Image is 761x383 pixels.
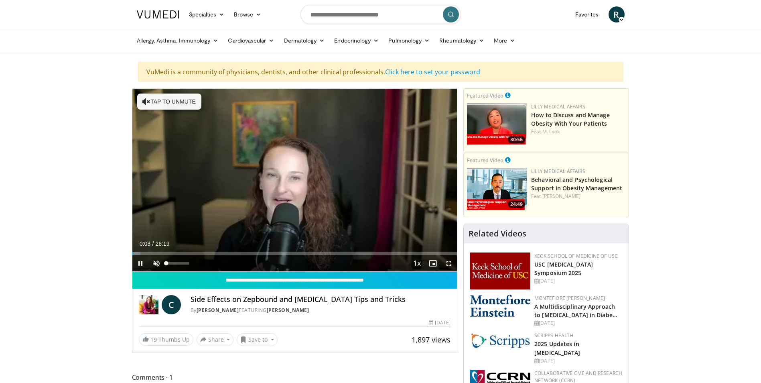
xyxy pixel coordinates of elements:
[534,253,618,259] a: Keck School of Medicine of USC
[155,240,169,247] span: 26:19
[132,252,457,255] div: Progress Bar
[300,5,461,24] input: Search topics, interventions
[534,303,617,319] a: A Multidisciplinary Approach to [MEDICAL_DATA] in Diabe…
[132,255,148,271] button: Pause
[531,176,622,192] a: Behavioral and Psychological Support in Obesity Management
[184,6,229,22] a: Specialties
[434,33,489,49] a: Rheumatology
[138,62,623,82] div: VuMedi is a community of physicians, dentists, and other clinical professionals.
[467,103,527,145] img: c98a6a29-1ea0-4bd5-8cf5-4d1e188984a7.png.150x105_q85_crop-smart_upscale.png
[166,262,189,265] div: Volume Level
[237,333,278,346] button: Save to
[534,357,622,365] div: [DATE]
[534,340,580,356] a: 2025 Updates in [MEDICAL_DATA]
[531,128,625,135] div: Feat.
[534,332,573,339] a: Scripps Health
[470,253,530,289] img: 7b941f1f-d101-407a-8bfa-07bd47db01ba.png.150x105_q85_autocrop_double_scale_upscale_version-0.2.jpg
[429,319,451,326] div: [DATE]
[137,94,201,110] button: Tap to unmute
[150,336,157,343] span: 19
[467,157,503,164] small: Featured Video
[531,111,610,127] a: How to Discuss and Manage Obesity With Your Patients
[267,307,309,314] a: [PERSON_NAME]
[384,33,434,49] a: Pulmonology
[223,33,279,49] a: Cardiovascular
[229,6,266,22] a: Browse
[489,33,520,49] a: More
[197,307,239,314] a: [PERSON_NAME]
[508,136,525,143] span: 30:56
[531,193,625,200] div: Feat.
[441,255,457,271] button: Fullscreen
[467,103,527,145] a: 30:56
[132,372,458,383] span: Comments 1
[329,33,384,49] a: Endocrinology
[570,6,604,22] a: Favorites
[425,255,441,271] button: Enable picture-in-picture mode
[467,168,527,210] a: 24:49
[412,335,451,344] span: 1,897 views
[534,295,605,302] a: Montefiore [PERSON_NAME]
[191,307,451,314] div: By FEATURING
[139,333,193,346] a: 19 Thumbs Up
[162,295,181,314] a: C
[385,67,480,76] a: Click here to set your password
[542,128,560,135] a: M. Look
[191,295,451,304] h4: Side Effects on Zepbound and [MEDICAL_DATA] Tips and Tricks
[534,320,622,327] div: [DATE]
[534,277,622,285] div: [DATE]
[197,333,234,346] button: Share
[409,255,425,271] button: Playback Rate
[152,240,154,247] span: /
[542,193,580,200] a: [PERSON_NAME]
[132,33,223,49] a: Allergy, Asthma, Immunology
[534,261,593,277] a: USC [MEDICAL_DATA] Symposium 2025
[132,89,457,272] video-js: Video Player
[279,33,330,49] a: Dermatology
[609,6,625,22] a: R
[469,229,526,238] h4: Related Videos
[467,92,503,99] small: Featured Video
[470,332,530,348] img: c9f2b0b7-b02a-4276-a72a-b0cbb4230bc1.jpg.150x105_q85_autocrop_double_scale_upscale_version-0.2.jpg
[137,10,179,18] img: VuMedi Logo
[140,240,150,247] span: 0:03
[467,168,527,210] img: ba3304f6-7838-4e41-9c0f-2e31ebde6754.png.150x105_q85_crop-smart_upscale.png
[531,103,585,110] a: Lilly Medical Affairs
[470,295,530,317] img: b0142b4c-93a1-4b58-8f91-5265c282693c.png.150x105_q85_autocrop_double_scale_upscale_version-0.2.png
[148,255,164,271] button: Unmute
[139,295,158,314] img: Dr. Carolynn Francavilla
[508,201,525,208] span: 24:49
[531,168,585,175] a: Lilly Medical Affairs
